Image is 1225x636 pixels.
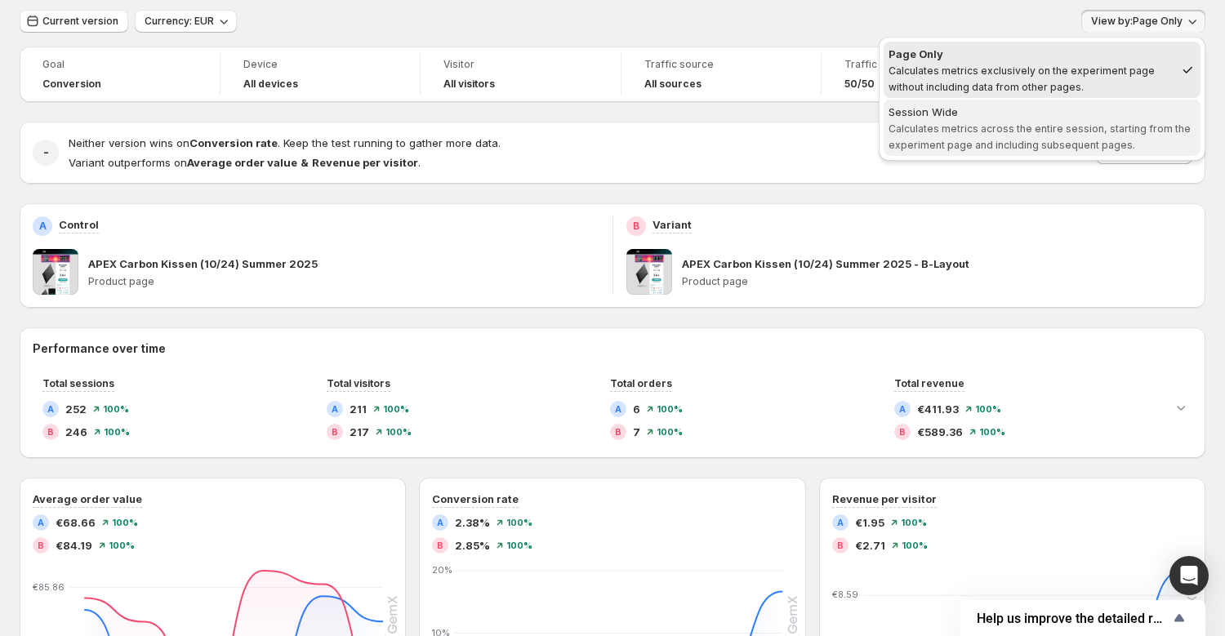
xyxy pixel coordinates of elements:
[1169,396,1192,419] button: Expand chart
[437,518,443,527] h2: A
[633,424,640,440] span: 7
[42,56,197,92] a: GoalConversion
[350,401,367,417] span: 211
[383,404,409,414] span: 100 %
[644,56,799,92] a: Traffic sourceAll sources
[189,136,278,149] strong: Conversion rate
[243,58,398,71] span: Device
[855,514,884,531] span: €1.95
[682,275,1193,288] p: Product page
[644,58,799,71] span: Traffic source
[657,404,683,414] span: 100 %
[899,427,906,437] h2: B
[979,427,1005,437] span: 100 %
[917,401,959,417] span: €411.93
[657,427,683,437] span: 100 %
[1081,10,1205,33] button: View by:Page Only
[889,64,1155,93] span: Calculates metrics exclusively on the experiment page without including data from other pages.
[39,220,47,233] h2: A
[301,156,309,169] strong: &
[88,275,599,288] p: Product page
[104,427,130,437] span: 100 %
[615,404,621,414] h2: A
[187,156,297,169] strong: Average order value
[145,15,214,28] span: Currency: EUR
[855,537,885,554] span: €2.71
[332,404,338,414] h2: A
[33,581,65,593] text: €85.86
[332,427,338,437] h2: B
[633,220,639,233] h2: B
[455,514,490,531] span: 2.38%
[47,404,54,414] h2: A
[312,156,418,169] strong: Revenue per visitor
[38,540,44,550] h2: B
[1091,15,1183,28] span: View by: Page Only
[103,404,129,414] span: 100 %
[844,78,875,91] span: 50/50
[112,518,138,527] span: 100 %
[20,10,128,33] button: Current version
[443,78,495,91] h4: All visitors
[69,156,421,169] span: Variant outperforms on .
[894,377,964,389] span: Total revenue
[899,404,906,414] h2: A
[437,540,443,550] h2: B
[33,491,142,507] h3: Average order value
[977,608,1189,628] button: Show survey - Help us improve the detailed report for A/B campaigns
[385,427,412,437] span: 100 %
[135,10,237,33] button: Currency: EUR
[56,537,92,554] span: €84.19
[69,136,501,149] span: Neither version wins on . Keep the test running to gather more data.
[889,46,1174,62] div: Page Only
[1169,556,1209,595] div: Open Intercom Messenger
[33,340,1192,357] h2: Performance over time
[432,564,452,576] text: 20%
[432,491,519,507] h3: Conversion rate
[506,518,532,527] span: 100 %
[38,518,44,527] h2: A
[889,104,1196,120] div: Session Wide
[327,377,390,389] span: Total visitors
[243,56,398,92] a: DeviceAll devices
[42,15,118,28] span: Current version
[615,427,621,437] h2: B
[837,518,844,527] h2: A
[506,540,532,550] span: 100 %
[917,424,963,440] span: €589.36
[653,216,692,233] p: Variant
[350,424,369,440] span: 217
[626,249,672,295] img: APEX Carbon Kissen (10/24) Summer 2025 - B-Layout
[33,249,78,295] img: APEX Carbon Kissen (10/24) Summer 2025
[902,540,928,550] span: 100 %
[43,145,49,161] h2: -
[243,78,298,91] h4: All devices
[42,377,114,389] span: Total sessions
[832,589,858,600] text: €8.59
[682,256,969,272] p: APEX Carbon Kissen (10/24) Summer 2025 - B-Layout
[455,537,490,554] span: 2.85%
[47,427,54,437] h2: B
[901,518,927,527] span: 100 %
[837,540,844,550] h2: B
[443,58,598,71] span: Visitor
[633,401,640,417] span: 6
[109,540,135,550] span: 100 %
[88,256,318,272] p: APEX Carbon Kissen (10/24) Summer 2025
[844,58,999,71] span: Traffic split
[65,401,87,417] span: 252
[610,377,672,389] span: Total orders
[443,56,598,92] a: VisitorAll visitors
[977,611,1169,626] span: Help us improve the detailed report for A/B campaigns
[844,56,999,92] a: Traffic split50/50
[975,404,1001,414] span: 100 %
[42,58,197,71] span: Goal
[56,514,96,531] span: €68.66
[889,122,1191,151] span: Calculates metrics across the entire session, starting from the experiment page and including sub...
[42,78,101,91] span: Conversion
[59,216,99,233] p: Control
[65,424,87,440] span: 246
[832,491,937,507] h3: Revenue per visitor
[644,78,702,91] h4: All sources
